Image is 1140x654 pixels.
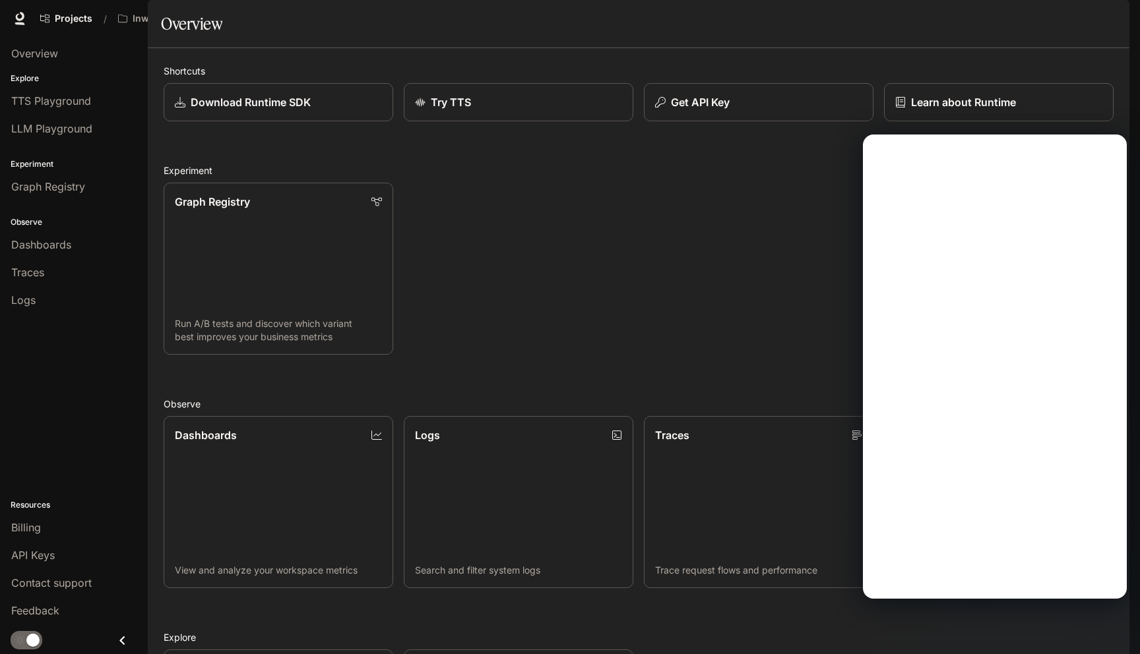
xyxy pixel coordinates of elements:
a: Try TTS [404,83,633,121]
a: Go to projects [34,5,98,32]
a: TracesTrace request flows and performance [644,416,873,588]
p: View and analyze your workspace metrics [175,564,382,577]
p: Traces [655,427,689,443]
p: Graph Registry [175,194,250,210]
p: Download Runtime SDK [191,94,311,110]
p: Try TTS [431,94,471,110]
p: Learn about Runtime [911,94,1016,110]
a: DashboardsView and analyze your workspace metrics [164,416,393,588]
p: Trace request flows and performance [655,564,862,577]
p: Logs [415,427,440,443]
p: Get API Key [671,94,730,110]
h2: Shortcuts [164,64,1114,78]
iframe: Intercom live chat [1095,609,1127,641]
p: Inworld AI Demos [133,13,206,24]
p: Search and filter system logs [415,564,622,577]
span: Projects [55,13,92,24]
a: Graph RegistryRun A/B tests and discover which variant best improves your business metrics [164,183,393,355]
h2: Experiment [164,163,1114,177]
h2: Explore [164,630,1114,644]
h2: Observe [164,397,1114,411]
a: Learn about Runtime [884,83,1114,121]
iframe: Intercom live chat [863,134,1127,599]
a: LogsSearch and filter system logs [404,416,633,588]
a: Download Runtime SDK [164,83,393,121]
p: Dashboards [175,427,237,443]
p: Run A/B tests and discover which variant best improves your business metrics [175,317,382,343]
h1: Overview [161,11,222,37]
button: All workspaces [112,5,227,32]
div: / [98,12,112,26]
button: Get API Key [644,83,873,121]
